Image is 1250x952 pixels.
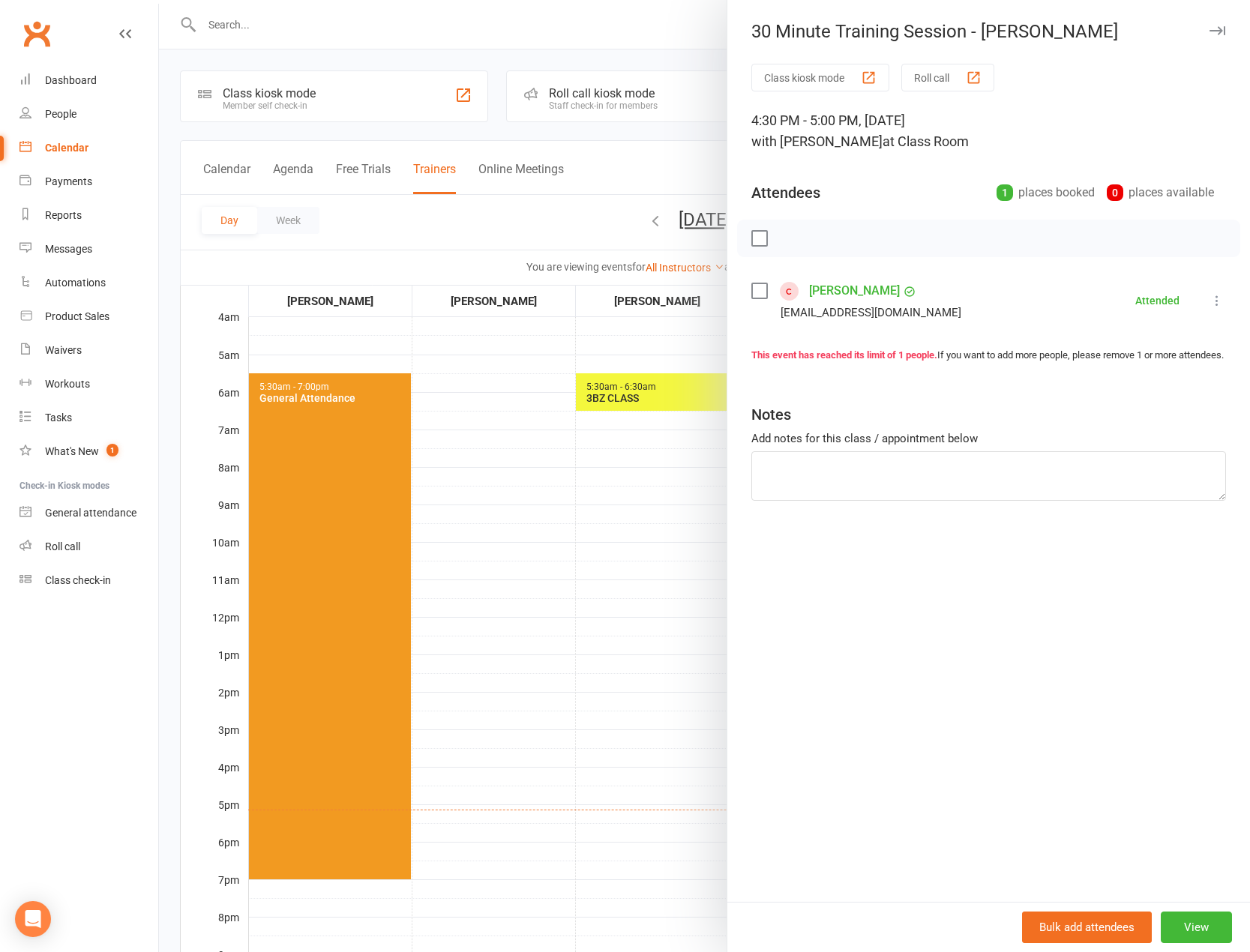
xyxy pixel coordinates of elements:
div: 0 [1107,184,1123,201]
div: Attended [1135,295,1180,306]
div: Notes [751,404,791,425]
a: Reports [19,199,158,232]
a: Dashboard [19,64,158,97]
a: Roll call [19,530,158,564]
div: Tasks [45,412,72,424]
div: 30 Minute Training Session - [PERSON_NAME] [727,21,1250,42]
a: Product Sales [19,300,158,334]
a: Waivers [19,334,158,367]
div: General attendance [45,507,136,519]
a: Calendar [19,131,158,165]
a: [PERSON_NAME] [809,279,900,303]
div: Messages [45,243,92,255]
div: Automations [45,277,106,289]
a: Tasks [19,401,158,435]
div: Attendees [751,182,820,203]
div: [EMAIL_ADDRESS][DOMAIN_NAME] [781,303,961,322]
div: Dashboard [45,74,97,86]
div: Waivers [45,344,82,356]
div: places available [1107,182,1214,203]
div: What's New [45,445,99,457]
button: Class kiosk mode [751,64,889,91]
a: General attendance kiosk mode [19,496,158,530]
a: Messages [19,232,158,266]
a: What's New1 [19,435,158,469]
div: If you want to add more people, please remove 1 or more attendees. [751,348,1226,364]
div: Class check-in [45,574,111,586]
button: Bulk add attendees [1022,912,1152,943]
a: Payments [19,165,158,199]
a: Class kiosk mode [19,564,158,597]
div: People [45,108,76,120]
a: Workouts [19,367,158,401]
button: Roll call [901,64,994,91]
span: 1 [106,444,118,457]
div: Workouts [45,378,90,390]
div: 1 [997,184,1013,201]
a: People [19,97,158,131]
div: places booked [997,182,1095,203]
strong: This event has reached its limit of 1 people. [751,349,937,361]
a: Automations [19,266,158,300]
span: at Class Room [883,133,969,149]
a: Clubworx [18,15,55,52]
div: Roll call [45,540,80,552]
span: with [PERSON_NAME] [751,133,883,149]
div: Calendar [45,142,88,154]
div: Product Sales [45,310,109,322]
div: Reports [45,209,82,221]
div: Payments [45,175,92,187]
div: 4:30 PM - 5:00 PM, [DATE] [751,110,1226,152]
div: Add notes for this class / appointment below [751,430,1226,448]
button: View [1161,912,1232,943]
div: Open Intercom Messenger [15,901,51,937]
